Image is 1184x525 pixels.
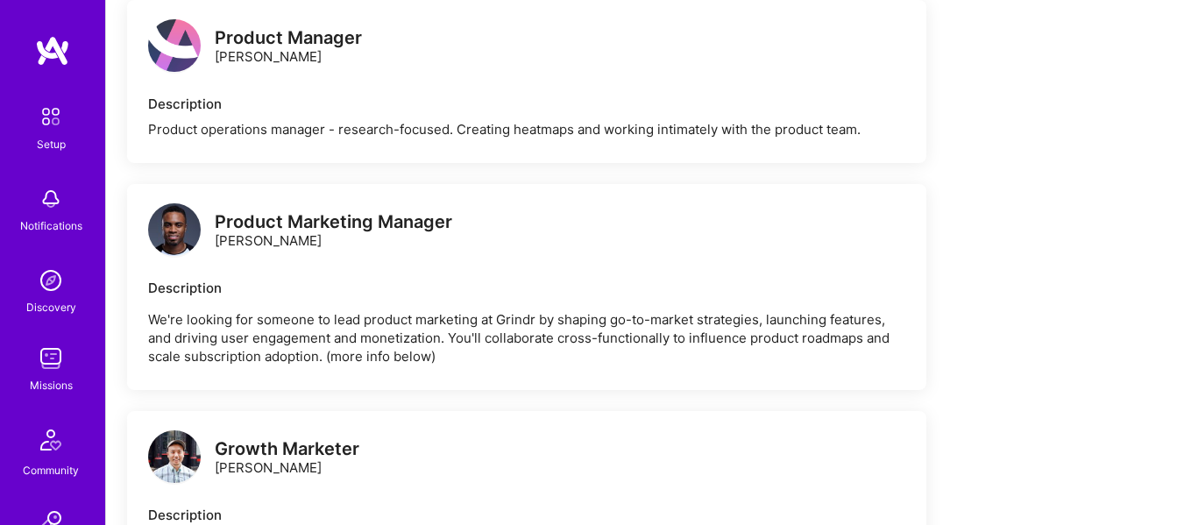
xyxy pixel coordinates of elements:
div: Description [148,506,905,524]
img: setup [32,98,69,135]
p: We're looking for someone to lead product marketing at Grindr by shaping go-to-market strategies,... [148,310,905,365]
img: logo [148,203,201,256]
div: Product Marketing Manager [215,213,452,231]
img: discovery [33,263,68,298]
a: logo [148,203,201,260]
div: Product Manager [215,29,362,47]
a: logo [148,19,201,76]
div: Setup [37,135,66,153]
div: Missions [30,376,73,394]
div: Discovery [26,298,76,316]
div: [PERSON_NAME] [215,29,362,66]
img: logo [148,430,201,483]
img: teamwork [33,341,68,376]
a: logo [148,430,201,487]
img: logo [35,35,70,67]
div: Community [23,461,79,479]
div: Description [148,95,905,113]
div: [PERSON_NAME] [215,440,359,477]
div: [PERSON_NAME] [215,213,452,250]
div: Growth Marketer [215,440,359,458]
div: Notifications [20,216,82,235]
img: logo [148,19,201,72]
img: bell [33,181,68,216]
div: Product operations manager - research-focused. Creating heatmaps and working intimately with the ... [148,120,905,138]
div: Description [148,279,905,297]
img: Community [30,419,72,461]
